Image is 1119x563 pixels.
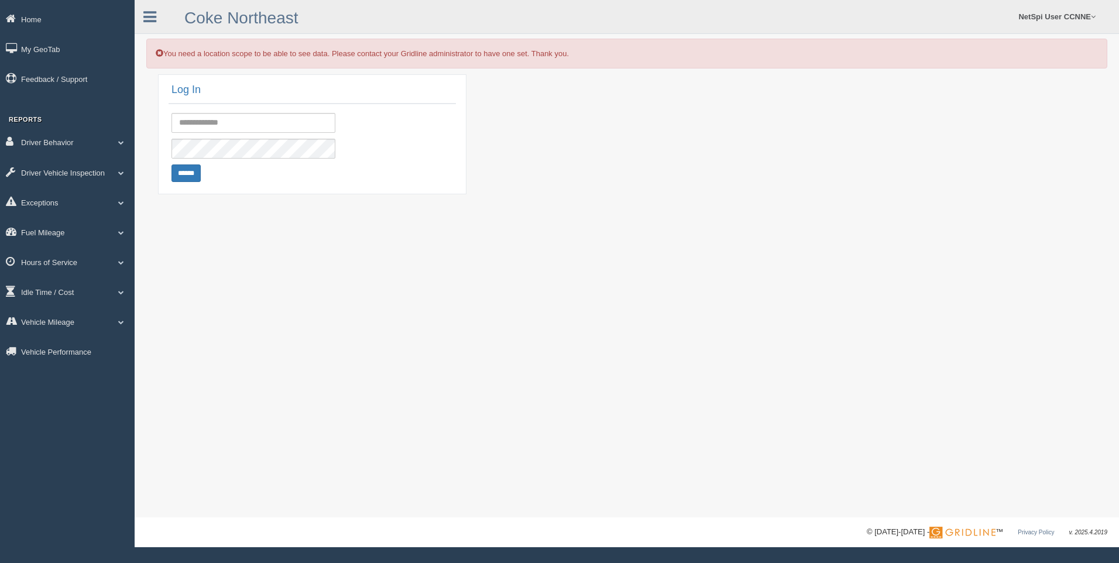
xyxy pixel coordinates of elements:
[1069,529,1107,535] span: v. 2025.4.2019
[171,84,201,96] h2: Log In
[929,527,996,538] img: Gridline
[184,9,298,27] a: Coke Northeast
[867,526,1107,538] div: © [DATE]-[DATE] - ™
[146,39,1107,68] div: You need a location scope to be able to see data. Please contact your Gridline administrator to h...
[1018,529,1054,535] a: Privacy Policy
